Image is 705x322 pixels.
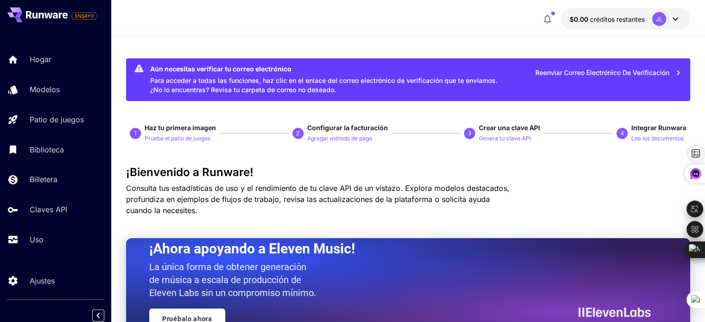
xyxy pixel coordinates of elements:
button: Genera tu clave API [479,133,531,144]
font: 3 [468,130,471,137]
font: Consulta tus estadísticas de uso y el rendimiento de tu clave API de un vistazo. Explora modelos ... [126,183,509,215]
font: Genera tu clave API [479,135,531,142]
font: ENSAYO [75,13,94,19]
font: 2 [296,130,299,137]
font: 1 [134,130,137,137]
button: Agregar método de pago [307,133,372,144]
font: Claves API [30,205,67,214]
font: Reenviar correo electrónico de verificación [535,69,669,76]
button: Prueba el patio de juegos [145,133,210,144]
font: Prueba el patio de juegos [145,135,210,142]
font: Integrar Runware [631,124,686,132]
font: Haz tu primera imagen [145,124,216,132]
font: Crear una clave API [479,124,540,132]
font: Billetera [30,175,57,184]
font: Ajustes [30,276,55,285]
font: 4 [620,130,623,137]
font: Agregar método de pago [307,135,372,142]
font: Modelos [30,85,60,94]
font: La única forma de obtener generación de música a escala de producción de Eleven Labs sin un compr... [149,261,316,298]
font: ¡Ahora apoyando a Eleven Music! [149,240,355,257]
font: Hogar [30,55,51,64]
font: Para acceder a todas las funciones, haz clic en el enlace del correo electrónico de verificación ... [150,76,497,94]
font: Biblioteca [30,145,64,154]
font: créditos restantes [590,15,645,23]
span: Agregue su tarjeta de pago para habilitar la funcionalidad completa de la plataforma. [71,10,98,21]
font: Patio de juegos [30,115,84,124]
font: $0.00 [570,15,588,23]
button: Reenviar correo electrónico de verificación [530,63,686,82]
font: ¡Bienvenido a Runware! [126,165,254,179]
font: Lea los documentos [631,135,684,142]
font: Configurar la facturación [307,124,388,132]
font: Aún necesitas verificar tu correo electrónico [150,65,292,73]
button: Contraer la barra lateral [92,309,104,322]
font: JL [656,15,662,23]
button: $0.00JL [560,8,690,30]
div: $0.00 [570,14,645,24]
button: Lea los documentos [631,133,684,144]
font: Uso [30,235,44,244]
